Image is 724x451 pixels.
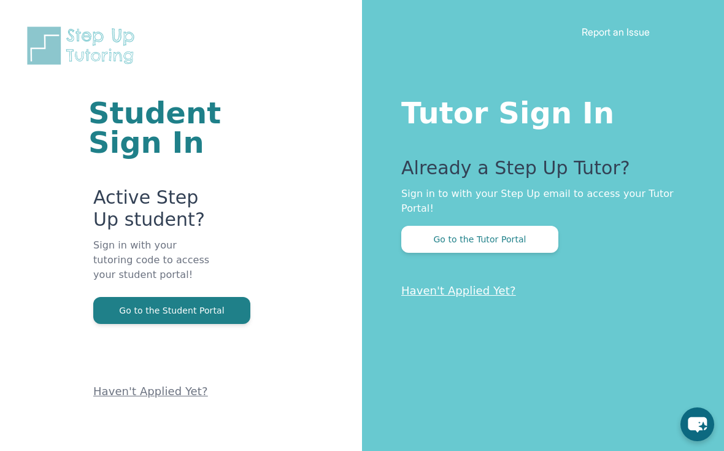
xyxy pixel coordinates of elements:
[93,304,250,316] a: Go to the Student Portal
[401,233,558,245] a: Go to the Tutor Portal
[25,25,142,67] img: Step Up Tutoring horizontal logo
[93,187,215,238] p: Active Step Up student?
[401,284,516,297] a: Haven't Applied Yet?
[93,297,250,324] button: Go to the Student Portal
[88,98,215,157] h1: Student Sign In
[680,407,714,441] button: chat-button
[401,157,675,187] p: Already a Step Up Tutor?
[401,187,675,216] p: Sign in to with your Step Up email to access your Tutor Portal!
[582,26,650,38] a: Report an Issue
[401,226,558,253] button: Go to the Tutor Portal
[93,385,208,398] a: Haven't Applied Yet?
[401,93,675,128] h1: Tutor Sign In
[93,238,215,297] p: Sign in with your tutoring code to access your student portal!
